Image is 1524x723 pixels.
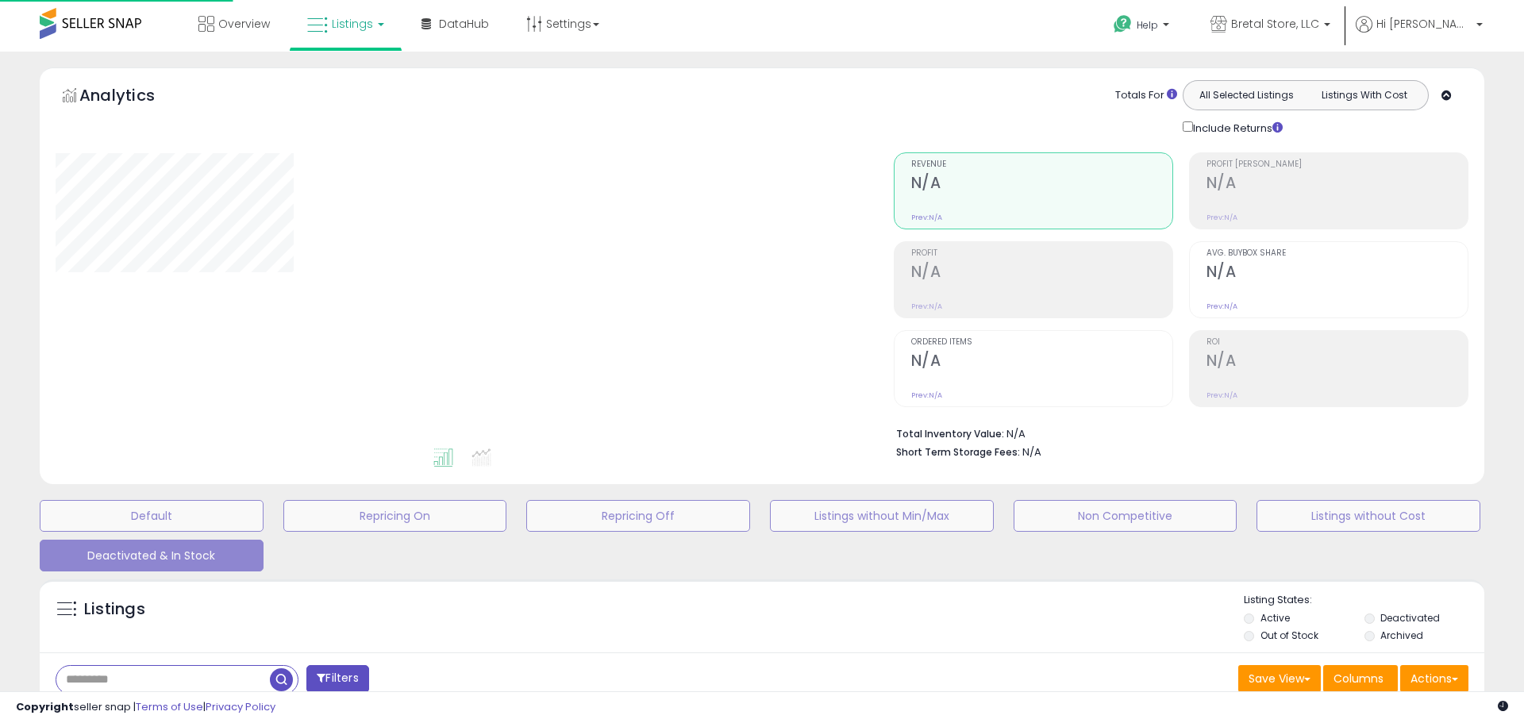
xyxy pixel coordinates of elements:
[1115,88,1177,103] div: Totals For
[896,445,1020,459] b: Short Term Storage Fees:
[1022,444,1041,460] span: N/A
[332,16,373,32] span: Listings
[911,352,1172,373] h2: N/A
[1137,18,1158,32] span: Help
[16,700,275,715] div: seller snap | |
[1305,85,1423,106] button: Listings With Cost
[911,390,942,400] small: Prev: N/A
[526,500,750,532] button: Repricing Off
[16,699,74,714] strong: Copyright
[1101,2,1185,52] a: Help
[40,540,264,571] button: Deactivated & In Stock
[770,500,994,532] button: Listings without Min/Max
[439,16,489,32] span: DataHub
[1231,16,1319,32] span: Bretal Store, LLC
[1187,85,1306,106] button: All Selected Listings
[1171,118,1302,137] div: Include Returns
[218,16,270,32] span: Overview
[1376,16,1472,32] span: Hi [PERSON_NAME]
[1206,352,1468,373] h2: N/A
[1206,390,1237,400] small: Prev: N/A
[283,500,507,532] button: Repricing On
[911,160,1172,169] span: Revenue
[911,302,942,311] small: Prev: N/A
[1206,213,1237,222] small: Prev: N/A
[911,213,942,222] small: Prev: N/A
[40,500,264,532] button: Default
[896,423,1457,442] li: N/A
[1206,160,1468,169] span: Profit [PERSON_NAME]
[1014,500,1237,532] button: Non Competitive
[911,249,1172,258] span: Profit
[1206,338,1468,347] span: ROI
[1206,263,1468,284] h2: N/A
[911,338,1172,347] span: Ordered Items
[911,263,1172,284] h2: N/A
[1206,302,1237,311] small: Prev: N/A
[1257,500,1480,532] button: Listings without Cost
[896,427,1004,440] b: Total Inventory Value:
[911,174,1172,195] h2: N/A
[1206,249,1468,258] span: Avg. Buybox Share
[1356,16,1483,52] a: Hi [PERSON_NAME]
[79,84,186,110] h5: Analytics
[1113,14,1133,34] i: Get Help
[1206,174,1468,195] h2: N/A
